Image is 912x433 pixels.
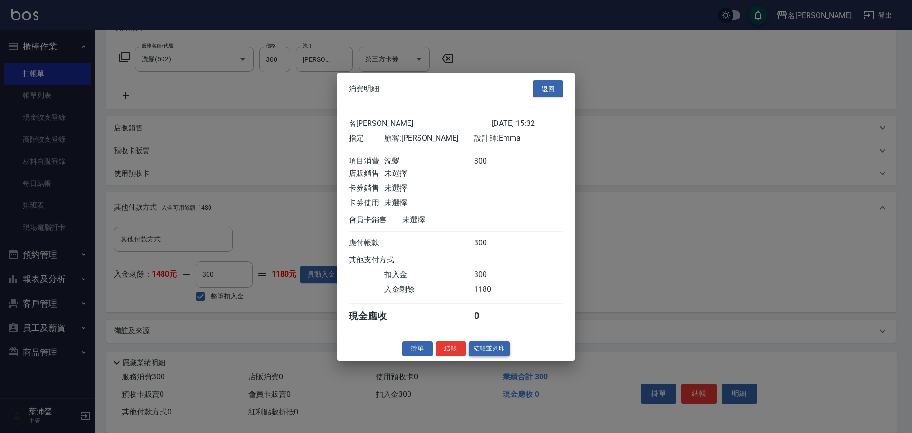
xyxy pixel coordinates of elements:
div: 未選擇 [384,198,474,208]
div: 未選擇 [384,169,474,179]
div: 現金應收 [349,310,402,323]
div: 應付帳款 [349,238,384,248]
div: 其他支付方式 [349,255,420,265]
span: 消費明細 [349,84,379,94]
div: 300 [474,238,510,248]
button: 掛單 [402,341,433,356]
div: 300 [474,156,510,166]
div: 卡券銷售 [349,183,384,193]
div: 店販銷售 [349,169,384,179]
div: 扣入金 [384,270,474,280]
div: 1180 [474,285,510,295]
div: 未選擇 [402,215,492,225]
button: 結帳並列印 [469,341,510,356]
div: 未選擇 [384,183,474,193]
div: 0 [474,310,510,323]
button: 結帳 [436,341,466,356]
div: 項目消費 [349,156,384,166]
div: 顧客: [PERSON_NAME] [384,134,474,144]
div: 卡券使用 [349,198,384,208]
div: [DATE] 15:32 [492,119,563,129]
button: 返回 [533,80,563,97]
div: 設計師: Emma [474,134,563,144]
div: 入金剩餘 [384,285,474,295]
div: 名[PERSON_NAME] [349,119,492,129]
div: 洗髮 [384,156,474,166]
div: 會員卡銷售 [349,215,402,225]
div: 指定 [349,134,384,144]
div: 300 [474,270,510,280]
